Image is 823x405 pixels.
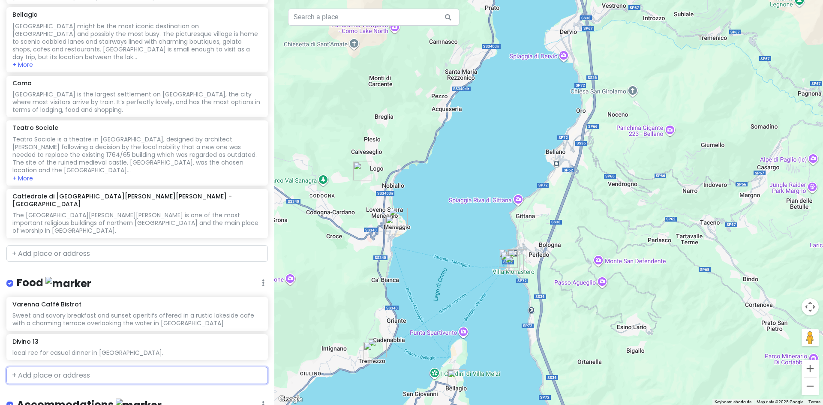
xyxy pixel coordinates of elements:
[12,349,261,357] div: local rec for casual dinner in [GEOGRAPHIC_DATA].
[6,245,268,262] input: + Add place or address
[12,135,261,174] div: Teatro Sociale is a theatre in [GEOGRAPHIC_DATA], designed by architect [PERSON_NAME] following a...
[12,211,261,235] div: The [GEOGRAPHIC_DATA][PERSON_NAME][PERSON_NAME] is one of the most important religious buildings ...
[385,204,411,230] div: Menaggio
[360,339,386,364] div: Tremezzo
[808,399,820,404] a: Terms
[12,300,81,308] h6: Varenna Caffè Bistrot
[12,192,261,208] h6: Cattedrale di [GEOGRAPHIC_DATA][PERSON_NAME][PERSON_NAME] - [GEOGRAPHIC_DATA]
[6,367,268,384] input: + Add place or address
[802,298,819,315] button: Map camera controls
[444,366,470,392] div: Bellagio
[802,329,819,346] button: Drag Pegman onto the map to open Street View
[45,277,91,290] img: marker
[802,360,819,377] button: Zoom in
[17,276,91,290] h4: Food
[502,251,527,277] div: Villa Monastero
[497,249,523,274] div: Varenna
[12,61,33,69] button: + More
[350,158,375,184] div: San Rocco
[12,11,38,18] h6: Bellagio
[364,335,390,361] div: Villa Carlotta
[276,394,305,405] img: Google
[12,79,32,87] h6: Como
[288,9,460,26] input: Search a place
[757,399,803,404] span: Map data ©2025 Google
[276,394,305,405] a: Open this area in Google Maps (opens a new window)
[802,378,819,395] button: Zoom out
[12,124,58,132] h6: Teatro Sociale
[12,22,261,61] div: [GEOGRAPHIC_DATA] might be the most iconic destination on [GEOGRAPHIC_DATA] and possibly the most...
[12,338,39,345] h6: Divino 13
[715,399,751,405] button: Keyboard shortcuts
[12,174,33,182] button: + More
[12,312,261,327] div: Sweet and savory breakfast and sunset aperitifs offered in a rustic lakeside cafe with a charming...
[12,90,261,114] div: [GEOGRAPHIC_DATA] is the largest settlement on [GEOGRAPHIC_DATA], the city where most visitors ar...
[504,246,530,272] div: Castello di Vezio
[496,246,521,271] div: Varenna Caffè Bistrot
[382,212,408,238] div: Divino 13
